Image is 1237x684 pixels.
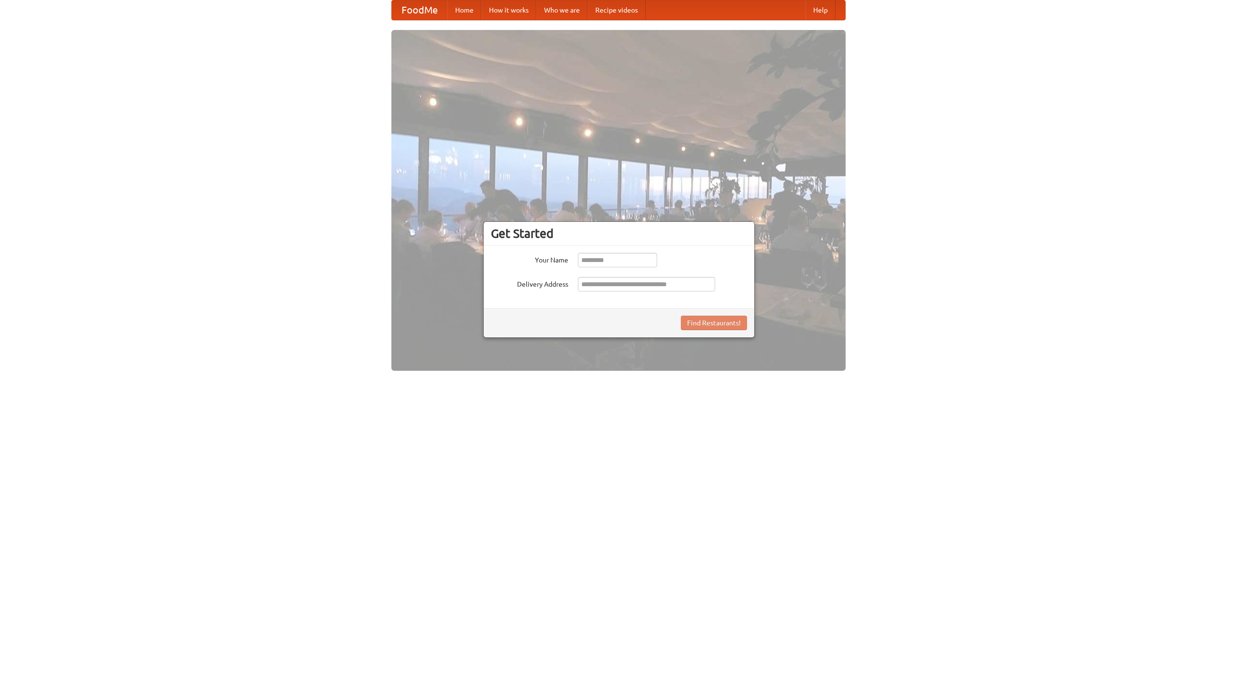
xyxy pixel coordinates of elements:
a: Recipe videos [588,0,646,20]
a: Who we are [536,0,588,20]
button: Find Restaurants! [681,316,747,330]
label: Your Name [491,253,568,265]
a: How it works [481,0,536,20]
a: Home [447,0,481,20]
a: Help [805,0,835,20]
a: FoodMe [392,0,447,20]
label: Delivery Address [491,277,568,289]
h3: Get Started [491,226,747,241]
